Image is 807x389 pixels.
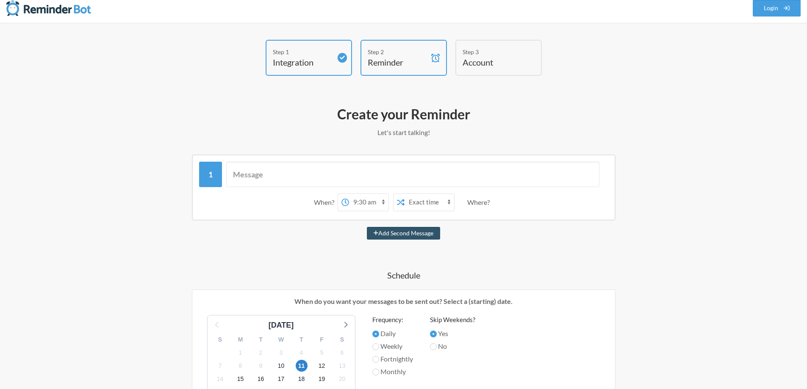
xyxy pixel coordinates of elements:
span: Saturday, October 4, 2025 [296,347,308,359]
input: Weekly [372,343,379,350]
h4: Schedule [158,269,649,281]
span: Wednesday, October 8, 2025 [235,360,247,372]
span: Monday, October 20, 2025 [336,373,348,385]
span: Saturday, October 18, 2025 [296,373,308,385]
span: Saturday, October 11, 2025 [296,360,308,372]
span: Monday, October 6, 2025 [336,347,348,359]
p: Let's start talking! [158,127,649,138]
label: Yes [430,328,475,339]
div: S [210,333,230,346]
div: F [312,333,332,346]
div: Step 3 [463,47,522,56]
button: Add Second Message [367,227,440,240]
label: Skip Weekends? [430,315,475,325]
label: Daily [372,328,413,339]
input: Monthly [372,369,379,375]
span: Friday, October 17, 2025 [275,373,287,385]
span: Wednesday, October 1, 2025 [235,347,247,359]
input: Yes [430,331,437,337]
h4: Reminder [368,56,427,68]
div: [DATE] [265,320,297,331]
div: T [291,333,312,346]
label: No [430,341,475,351]
span: Sunday, October 12, 2025 [316,360,328,372]
h4: Integration [273,56,332,68]
label: Fortnightly [372,354,413,364]
label: Weekly [372,341,413,351]
label: Monthly [372,367,413,377]
span: Thursday, October 16, 2025 [255,373,267,385]
span: Thursday, October 2, 2025 [255,347,267,359]
span: Tuesday, October 7, 2025 [214,360,226,372]
label: Frequency: [372,315,413,325]
div: When? [314,193,338,211]
h2: Create your Reminder [158,105,649,123]
span: Sunday, October 19, 2025 [316,373,328,385]
h4: Account [463,56,522,68]
div: Where? [467,193,493,211]
input: Daily [372,331,379,337]
div: T [251,333,271,346]
span: Monday, October 13, 2025 [336,360,348,372]
div: S [332,333,352,346]
span: Friday, October 3, 2025 [275,347,287,359]
div: W [271,333,291,346]
div: M [230,333,251,346]
span: Friday, October 10, 2025 [275,360,287,372]
input: Message [226,162,599,187]
span: Wednesday, October 15, 2025 [235,373,247,385]
input: Fortnightly [372,356,379,363]
div: Step 2 [368,47,427,56]
span: Sunday, October 5, 2025 [316,347,328,359]
div: Step 1 [273,47,332,56]
p: When do you want your messages to be sent out? Select a (starting) date. [199,296,609,306]
span: Tuesday, October 14, 2025 [214,373,226,385]
span: Thursday, October 9, 2025 [255,360,267,372]
input: No [430,343,437,350]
